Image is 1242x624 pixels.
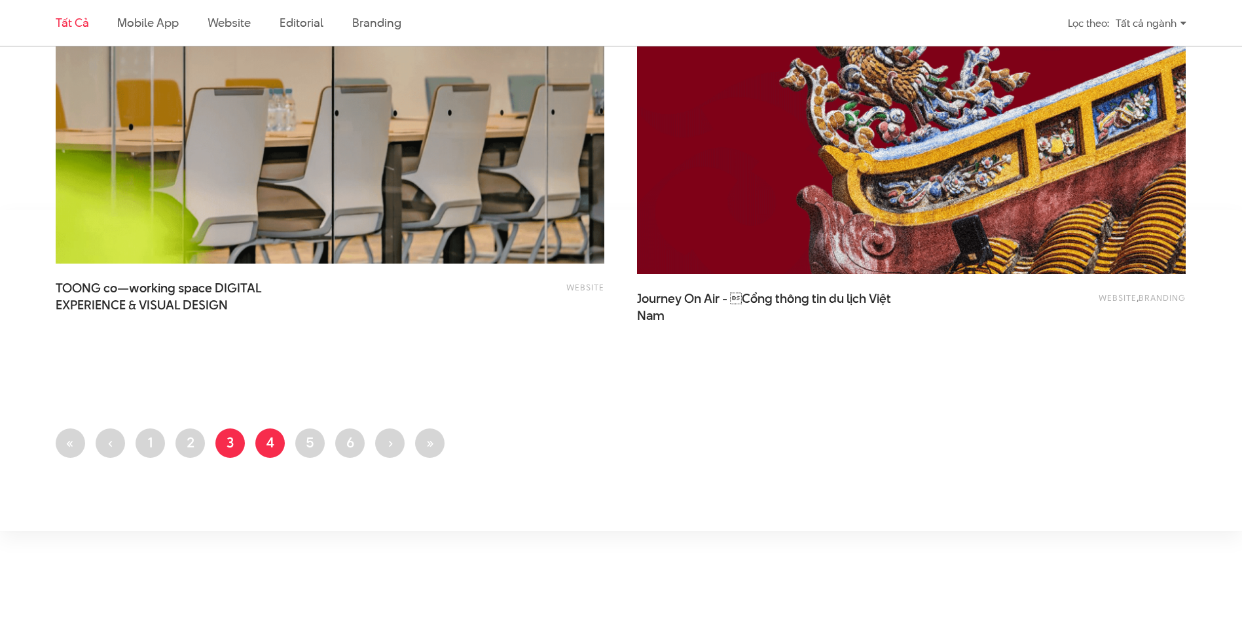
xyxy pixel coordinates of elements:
a: Branding [352,14,401,31]
div: Tất cả ngành [1116,12,1186,35]
a: Website [208,14,251,31]
div: , [966,290,1186,317]
a: 4 [255,428,285,458]
a: 2 [175,428,205,458]
a: Tất cả [56,14,88,31]
span: › [388,432,393,452]
span: » [426,432,434,452]
a: Branding [1139,292,1186,303]
a: 5 [295,428,325,458]
a: Mobile app [117,14,178,31]
a: 1 [136,428,165,458]
span: EXPERIENCE & VISUAL DESIGN [56,297,228,314]
a: 6 [335,428,365,458]
span: Journey On Air - Cổng thông tin du lịch Việt [637,290,899,323]
span: ‹ [108,432,113,452]
a: Website [566,281,604,293]
span: TOONG co—working space DIGITAL [56,280,318,313]
a: Journey On Air - Cổng thông tin du lịch ViệtNam [637,290,899,323]
a: TOONG co—working space DIGITALEXPERIENCE & VISUAL DESIGN [56,280,318,313]
a: Website [1099,292,1137,303]
div: Lọc theo: [1068,12,1109,35]
a: Editorial [280,14,323,31]
span: « [66,432,75,452]
span: Nam [637,307,665,324]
